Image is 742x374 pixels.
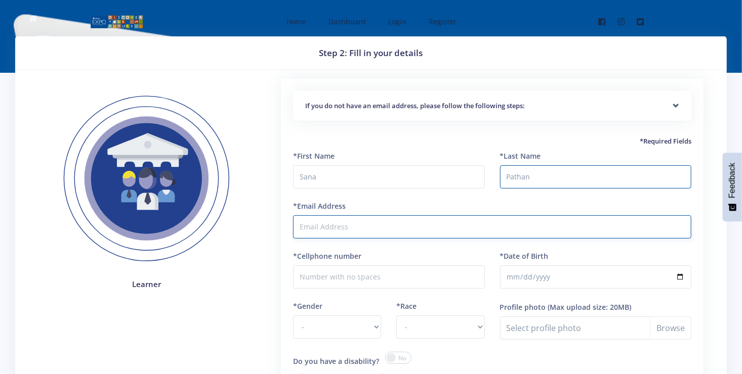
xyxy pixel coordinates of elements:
[293,251,361,261] label: *Cellphone number
[305,101,679,111] h5: If you do not have an email address, please follow the following steps:
[723,153,742,221] button: Feedback - Show survey
[329,17,366,26] span: Dashboard
[419,8,465,35] a: Register
[500,251,549,261] label: *Date of Birth
[319,8,375,35] a: Dashboard
[548,302,632,312] label: (Max upload size: 20MB)
[389,17,407,26] span: Login
[500,165,691,189] input: Last Name
[500,302,546,312] label: Profile photo
[287,17,307,26] span: Home
[293,265,484,289] input: Number with no spaces
[500,151,541,161] label: *Last Name
[90,14,143,29] img: logo01.png
[429,17,457,26] span: Register
[379,8,415,35] a: Login
[293,301,322,311] label: *Gender
[293,201,346,211] label: *Email Address
[293,165,484,189] input: First Name
[396,301,417,311] label: *Race
[293,356,379,366] label: Do you have a disability?
[27,46,715,60] h3: Step 2: Fill in your details
[47,79,246,278] img: Learner
[728,163,737,198] span: Feedback
[293,136,691,147] h5: *Required Fields
[47,278,246,290] h4: Learner
[293,151,335,161] label: *First Name
[277,8,315,35] a: Home
[293,215,691,239] input: Email Address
